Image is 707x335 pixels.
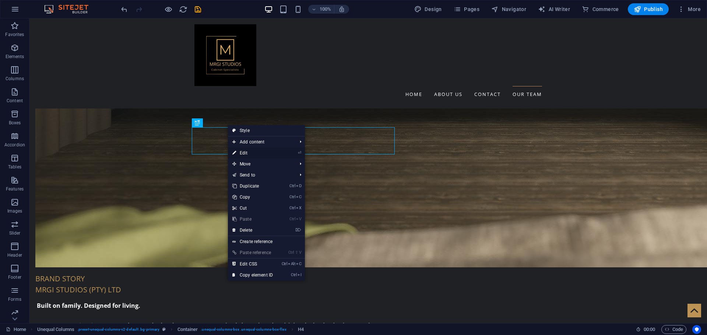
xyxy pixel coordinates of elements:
[228,214,277,225] a: CtrlVPaste
[288,261,295,266] i: Alt
[692,325,701,334] button: Usercentrics
[538,6,570,13] span: AI Writer
[8,274,21,280] p: Footer
[338,6,345,13] i: On resize automatically adjust zoom level to fit chosen device.
[454,6,479,13] span: Pages
[228,136,294,147] span: Add content
[228,181,277,192] a: CtrlDDuplicate
[282,261,288,266] i: Ctrl
[582,6,619,13] span: Commerce
[5,32,24,38] p: Favorites
[201,325,286,334] span: . unequal-columns-box .unequal-columns-box-flex
[120,5,129,14] i: Undo: Edit headline (Ctrl+Z)
[644,325,655,334] span: 00 00
[295,228,301,232] i: ⌦
[228,225,277,236] a: ⌦Delete
[179,5,187,14] i: Reload page
[288,250,294,255] i: Ctrl
[298,325,304,334] span: Click to select. Double-click to edit
[6,54,24,60] p: Elements
[299,250,301,255] i: V
[296,206,301,210] i: X
[491,6,526,13] span: Navigator
[7,98,23,104] p: Content
[228,259,277,270] a: CtrlAltCEdit CSS
[9,120,21,126] p: Boxes
[636,325,655,334] h6: Session time
[414,6,442,13] span: Design
[194,5,202,14] i: Save (Ctrl+S)
[8,164,21,170] p: Tables
[6,76,24,82] p: Columns
[451,3,482,15] button: Pages
[7,252,22,258] p: Header
[291,272,297,277] i: Ctrl
[162,327,166,331] i: This element is a customizable preset
[295,250,298,255] i: ⇧
[634,6,663,13] span: Publish
[488,3,529,15] button: Navigator
[120,5,129,14] button: undo
[628,3,669,15] button: Publish
[319,5,331,14] h6: 100%
[649,327,650,332] span: :
[8,296,21,302] p: Forms
[228,247,277,258] a: Ctrl⇧VPaste reference
[228,158,294,170] span: Move
[296,183,301,188] i: D
[9,230,21,236] p: Slider
[296,261,301,266] i: C
[228,203,277,214] a: CtrlXCut
[535,3,573,15] button: AI Writer
[296,217,301,221] i: V
[179,5,187,14] button: reload
[308,5,334,14] button: 100%
[6,325,26,334] a: Click to cancel selection. Double-click to open Pages
[298,272,301,277] i: I
[228,147,277,158] a: ⏎Edit
[4,142,25,148] p: Accordion
[228,192,277,203] a: CtrlCCopy
[193,5,202,14] button: save
[228,236,305,247] a: Create reference
[289,217,295,221] i: Ctrl
[675,3,704,15] button: More
[579,3,622,15] button: Commerce
[411,3,445,15] button: Design
[665,325,683,334] span: Code
[296,195,301,199] i: C
[298,150,301,155] i: ⏎
[661,325,686,334] button: Code
[42,5,98,14] img: Editor Logo
[228,270,277,281] a: CtrlICopy element ID
[289,183,295,188] i: Ctrl
[77,325,159,334] span: . preset-unequal-columns-v2-default .bg-primary
[164,5,173,14] button: Click here to leave preview mode and continue editing
[177,325,198,334] span: Click to select. Double-click to edit
[37,325,74,334] span: Click to select. Double-click to edit
[228,125,305,136] a: Style
[228,170,294,181] a: Send to
[678,6,701,13] span: More
[411,3,445,15] div: Design (Ctrl+Alt+Y)
[289,195,295,199] i: Ctrl
[289,206,295,210] i: Ctrl
[37,325,304,334] nav: breadcrumb
[6,186,24,192] p: Features
[7,208,22,214] p: Images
